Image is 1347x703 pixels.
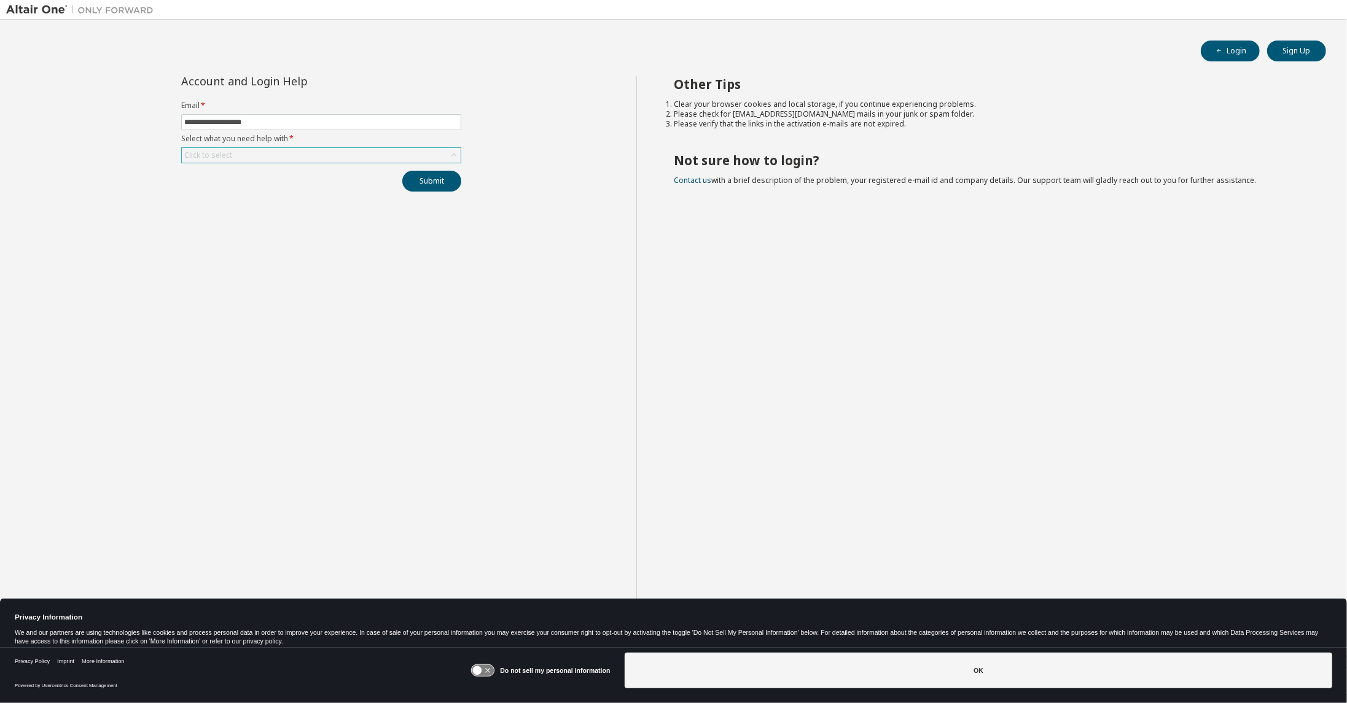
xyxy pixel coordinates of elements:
[1267,41,1326,61] button: Sign Up
[182,148,461,163] div: Click to select
[1201,41,1260,61] button: Login
[184,150,232,160] div: Click to select
[181,76,405,86] div: Account and Login Help
[674,99,1304,109] li: Clear your browser cookies and local storage, if you continue experiencing problems.
[6,4,160,16] img: Altair One
[181,134,461,144] label: Select what you need help with
[181,101,461,111] label: Email
[674,175,1256,185] span: with a brief description of the problem, your registered e-mail id and company details. Our suppo...
[674,109,1304,119] li: Please check for [EMAIL_ADDRESS][DOMAIN_NAME] mails in your junk or spam folder.
[674,152,1304,168] h2: Not sure how to login?
[674,119,1304,129] li: Please verify that the links in the activation e-mails are not expired.
[674,175,711,185] a: Contact us
[674,76,1304,92] h2: Other Tips
[402,171,461,192] button: Submit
